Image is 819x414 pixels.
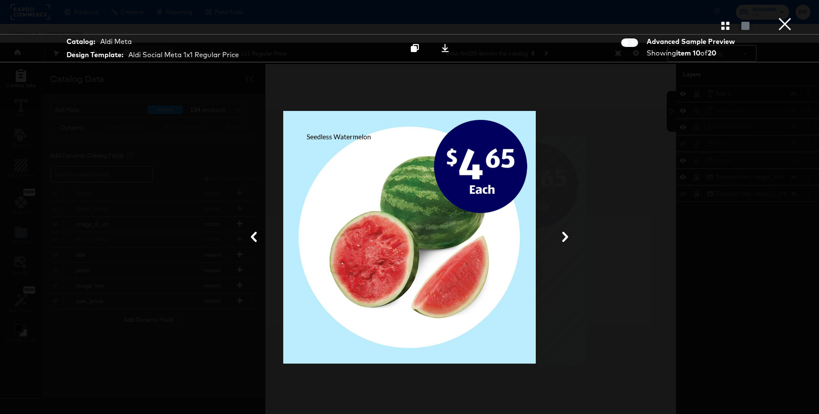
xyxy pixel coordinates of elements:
strong: 20 [708,49,716,57]
div: Showing of [647,48,738,58]
strong: item 10 [676,49,700,57]
div: Aldi Social Meta 1x1 Regular Price [128,50,239,60]
strong: Catalog: [67,37,95,47]
div: Aldi Meta [100,37,132,47]
div: Advanced Sample Preview [647,37,738,47]
strong: Design Template: [67,50,123,60]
